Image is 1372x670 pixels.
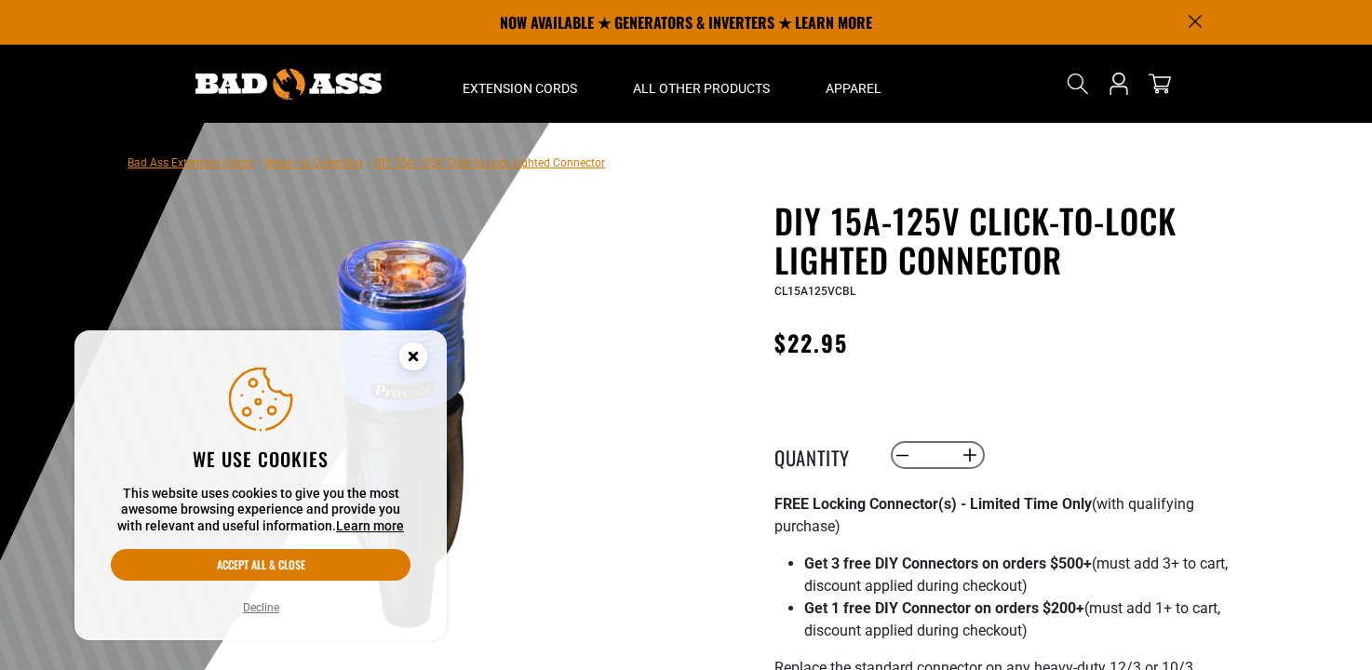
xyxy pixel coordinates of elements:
summary: Extension Cords [435,45,605,123]
h1: DIY 15A-125V Click-to-Lock Lighted Connector [774,201,1231,279]
span: Extension Cords [463,80,577,97]
summary: All Other Products [605,45,798,123]
span: › [367,156,370,169]
span: › [257,156,261,169]
a: Return to Collection [264,156,363,169]
strong: FREE Locking Connector(s) - Limited Time Only [774,495,1092,513]
button: Decline [237,598,285,617]
strong: Get 1 free DIY Connector on orders $200+ [804,599,1084,617]
strong: Get 3 free DIY Connectors on orders $500+ [804,555,1092,572]
button: Accept all & close [111,549,410,581]
span: DIY 15A-125V Click-to-Lock Lighted Connector [374,156,605,169]
label: Quantity [774,443,868,467]
a: Bad Ass Extension Cords [128,156,253,169]
span: CL15A125VCBL [774,285,855,298]
span: (must add 1+ to cart, discount applied during checkout) [804,599,1220,639]
span: All Other Products [633,80,770,97]
summary: Search [1063,69,1093,99]
span: Apparel [826,80,881,97]
nav: breadcrumbs [128,151,605,173]
img: Bad Ass Extension Cords [195,69,382,100]
span: $22.95 [774,326,848,359]
summary: Apparel [798,45,909,123]
span: (must add 3+ to cart, discount applied during checkout) [804,555,1228,595]
a: Learn more [336,518,404,533]
h2: We use cookies [111,447,410,471]
p: This website uses cookies to give you the most awesome browsing experience and provide you with r... [111,486,410,535]
aside: Cookie Consent [74,330,447,641]
span: (with qualifying purchase) [774,495,1194,535]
